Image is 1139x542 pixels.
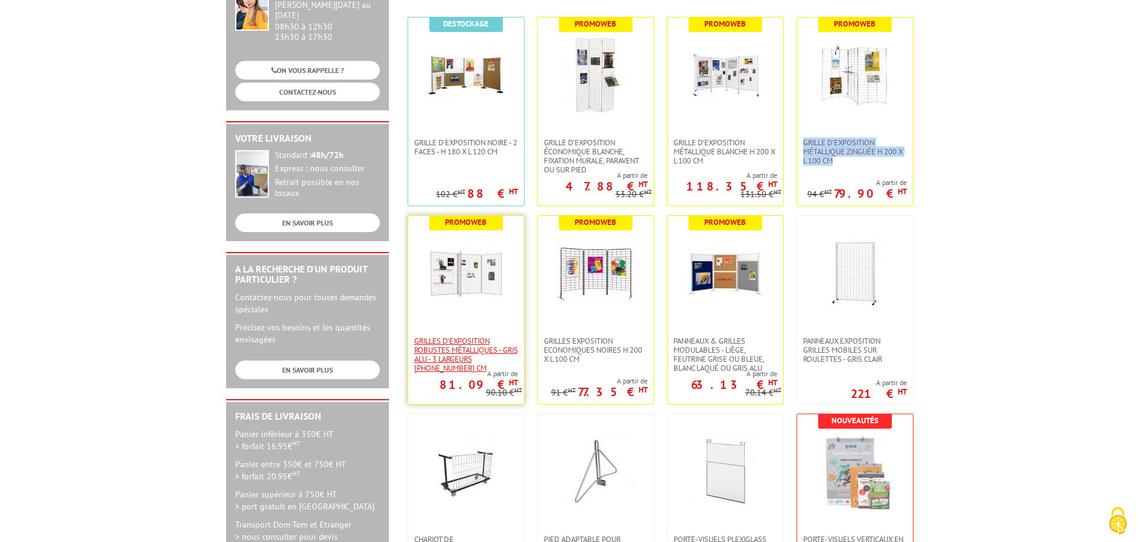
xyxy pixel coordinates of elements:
p: 81.09 € [440,381,518,388]
span: Panneaux Exposition Grilles mobiles sur roulettes - gris clair [803,336,907,364]
img: Grille d'exposition économique blanche, fixation murale, paravent ou sur pied [557,36,635,114]
img: Panneaux & Grilles modulables - liège, feutrine grise ou bleue, blanc laqué ou gris alu [686,234,765,312]
img: Pied adaptable pour toutes grilles d'exposition [557,432,635,511]
span: > forfait 16.95€ [235,441,300,452]
a: Grille d'exposition métallique Zinguée H 200 x L 100 cm [797,138,913,165]
img: widget-livraison.jpg [235,150,269,198]
b: Promoweb [445,217,487,227]
p: 70.14 € [745,388,781,397]
p: 118.35 € [686,183,777,190]
sup: HT [768,179,777,189]
span: A partir de [667,369,777,379]
p: 79.90 € [834,190,907,197]
p: Panier supérieur à 750€ HT [235,488,380,512]
b: Promoweb [704,19,746,29]
p: Panier inférieur à 350€ HT [235,428,380,452]
a: ON VOUS RAPPELLE ? [235,61,380,80]
sup: HT [898,186,907,197]
b: Promoweb [704,217,746,227]
sup: HT [824,187,832,196]
p: 91 € [551,388,576,397]
sup: HT [644,187,652,196]
sup: HT [292,439,300,447]
b: Promoweb [575,19,616,29]
strong: 48h/72h [311,150,344,160]
a: EN SAVOIR PLUS [235,213,380,232]
img: Grille d'exposition métallique Zinguée H 200 x L 100 cm [816,36,894,114]
img: Grille d'exposition noire - 2 faces - H 180 x L 120 cm [427,36,505,114]
sup: HT [898,386,907,397]
p: 63.13 € [691,381,777,388]
a: Grille d'exposition métallique blanche H 200 x L 100 cm [667,138,783,165]
sup: HT [639,385,648,395]
span: > nous consulter pour devis [235,531,338,542]
img: Grilles d'exposition robustes métalliques - gris alu - 3 largeurs 70-100-120 cm [427,234,505,312]
sup: HT [514,386,522,394]
span: A partir de [851,378,907,388]
b: Nouveautés [831,415,879,426]
span: A partir de [667,171,777,180]
a: Panneaux Exposition Grilles mobiles sur roulettes - gris clair [797,336,913,364]
p: Panier entre 350€ et 750€ HT [235,458,380,482]
sup: HT [509,186,518,197]
h2: Frais de Livraison [235,411,380,422]
div: Retrait possible en nos locaux [275,177,380,199]
img: Porte-visuels plexiglass verticaux pour toutes grilles d'exposition [686,432,765,511]
h2: A la recherche d'un produit particulier ? [235,264,380,285]
img: Panneaux Exposition Grilles mobiles sur roulettes - gris clair [816,234,894,312]
p: 131.50 € [740,190,781,199]
span: Grilles Exposition Economiques Noires H 200 x L 100 cm [544,336,648,364]
b: Destockage [443,19,488,29]
h2: Votre livraison [235,133,380,144]
sup: HT [768,377,777,388]
a: Grilles d'exposition robustes métalliques - gris alu - 3 largeurs [PHONE_NUMBER] cm [408,336,524,373]
span: Grille d'exposition métallique blanche H 200 x L 100 cm [674,138,777,165]
span: > forfait 20.95€ [235,471,300,482]
a: CONTACTEZ-NOUS [235,83,380,101]
a: Grilles Exposition Economiques Noires H 200 x L 100 cm [538,336,654,364]
p: Précisez vos besoins et les quantités envisagées [235,321,380,345]
p: 53.20 € [616,190,652,199]
span: A partir de [538,171,648,180]
sup: HT [774,187,781,196]
sup: HT [568,386,576,394]
p: Contactez-nous pour toutes demandes spéciales [235,291,380,315]
a: Panneaux & Grilles modulables - liège, feutrine grise ou bleue, blanc laqué ou gris alu [667,336,783,373]
span: A partir de [807,178,907,187]
img: Porte-visuels verticaux en plexiglass pour grilles d'exposition [816,432,894,511]
p: 221 € [851,390,907,397]
a: Grille d'exposition économique blanche, fixation murale, paravent ou sur pied [538,138,654,174]
p: 102 € [436,190,465,199]
sup: HT [509,377,518,388]
span: Grilles d'exposition robustes métalliques - gris alu - 3 largeurs [PHONE_NUMBER] cm [414,336,518,373]
p: 47.88 € [566,183,648,190]
span: Grille d'exposition économique blanche, fixation murale, paravent ou sur pied [544,138,648,174]
img: Cookies (fenêtre modale) [1103,506,1133,536]
p: 94 € [807,190,832,199]
div: Express : nous consulter [275,163,380,174]
span: A partir de [551,376,648,386]
div: Standard : [275,150,380,161]
img: Grille d'exposition métallique blanche H 200 x L 100 cm [686,36,765,114]
p: 88 € [467,190,518,197]
p: 77.35 € [578,388,648,395]
img: Grilles Exposition Economiques Noires H 200 x L 100 cm [557,234,635,312]
span: A partir de [408,369,518,379]
sup: HT [292,469,300,477]
a: Grille d'exposition noire - 2 faces - H 180 x L 120 cm [408,138,524,156]
img: Chariot de transport/stockage Grilles d'exposition [427,432,505,511]
span: Grille d'exposition métallique Zinguée H 200 x L 100 cm [803,138,907,165]
span: > port gratuit en [GEOGRAPHIC_DATA] [235,501,374,512]
span: Panneaux & Grilles modulables - liège, feutrine grise ou bleue, blanc laqué ou gris alu [674,336,777,373]
sup: HT [639,179,648,189]
sup: HT [774,386,781,394]
button: Cookies (fenêtre modale) [1097,501,1139,542]
sup: HT [458,187,465,196]
b: Promoweb [575,217,616,227]
p: 90.10 € [486,388,522,397]
span: Grille d'exposition noire - 2 faces - H 180 x L 120 cm [414,138,518,156]
b: Promoweb [834,19,876,29]
a: EN SAVOIR PLUS [235,361,380,379]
